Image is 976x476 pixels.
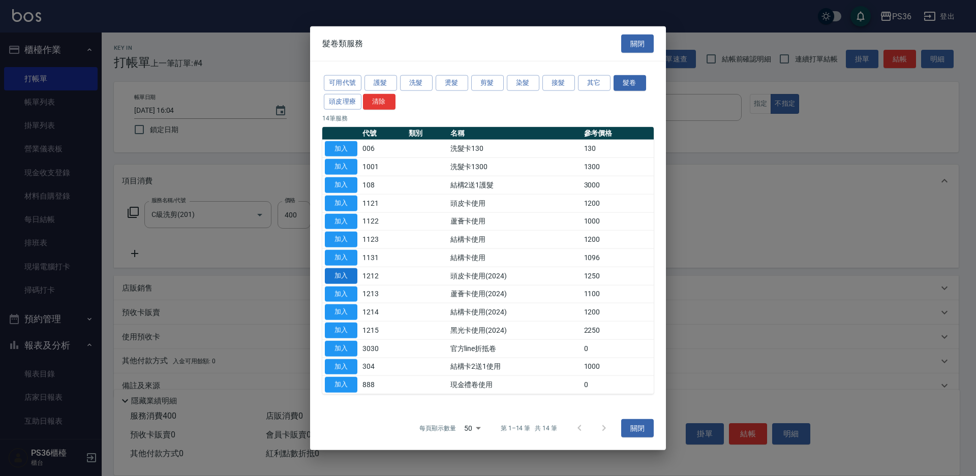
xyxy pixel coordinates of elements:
td: 1250 [582,267,654,285]
p: 14 筆服務 [322,113,654,122]
td: 結構卡使用 [448,230,582,248]
button: 加入 [325,195,357,211]
button: 可用代號 [324,75,361,91]
td: 888 [360,375,406,394]
td: 3030 [360,339,406,358]
button: 加入 [325,377,357,393]
button: 髮卷 [614,75,646,91]
th: 參考價格 [582,126,654,140]
td: 1215 [360,321,406,339]
td: 1131 [360,248,406,267]
td: 1200 [582,194,654,212]
button: 燙髮 [436,75,468,91]
td: 304 [360,358,406,376]
button: 加入 [325,340,357,356]
td: 1300 [582,157,654,176]
button: 加入 [325,323,357,338]
td: 3000 [582,176,654,194]
span: 髮卷類服務 [322,38,363,48]
button: 加入 [325,177,357,193]
td: 1000 [582,212,654,231]
td: 結構卡使用(2024) [448,303,582,321]
td: 結構卡使用 [448,248,582,267]
td: 洗髮卡1300 [448,157,582,176]
button: 加入 [325,213,357,229]
button: 加入 [325,141,357,156]
td: 130 [582,140,654,158]
td: 108 [360,176,406,194]
td: 結構2送1護髮 [448,176,582,194]
th: 代號 [360,126,406,140]
button: 護髮 [364,75,397,91]
button: 加入 [325,250,357,266]
button: 關閉 [621,419,654,438]
td: 1122 [360,212,406,231]
p: 第 1–14 筆 共 14 筆 [501,424,557,433]
td: 頭皮卡使用 [448,194,582,212]
td: 006 [360,140,406,158]
td: 1001 [360,157,406,176]
td: 1000 [582,358,654,376]
button: 頭皮理療 [324,93,361,109]
td: 蘆薈卡使用(2024) [448,285,582,303]
td: 1123 [360,230,406,248]
td: 2250 [582,321,654,339]
td: 1121 [360,194,406,212]
button: 加入 [325,159,357,175]
td: 1212 [360,267,406,285]
button: 關閉 [621,34,654,53]
td: 頭皮卡使用(2024) [448,267,582,285]
td: 黑光卡使用(2024) [448,321,582,339]
button: 加入 [325,286,357,302]
p: 每頁顯示數量 [419,424,456,433]
th: 類別 [406,126,448,140]
td: 1200 [582,303,654,321]
td: 0 [582,339,654,358]
button: 加入 [325,359,357,374]
td: 1213 [360,285,406,303]
td: 洗髮卡130 [448,140,582,158]
td: 0 [582,375,654,394]
td: 現金禮卷使用 [448,375,582,394]
div: 50 [460,415,484,442]
td: 1100 [582,285,654,303]
button: 其它 [578,75,611,91]
button: 剪髮 [471,75,504,91]
td: 蘆薈卡使用 [448,212,582,231]
button: 接髮 [542,75,575,91]
button: 清除 [363,93,395,109]
td: 官方line折抵卷 [448,339,582,358]
th: 名稱 [448,126,582,140]
button: 加入 [325,304,357,320]
td: 結構卡2送1使用 [448,358,582,376]
td: 1214 [360,303,406,321]
button: 加入 [325,232,357,247]
td: 1096 [582,248,654,267]
td: 1200 [582,230,654,248]
button: 染髮 [507,75,539,91]
button: 加入 [325,268,357,283]
button: 洗髮 [400,75,433,91]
